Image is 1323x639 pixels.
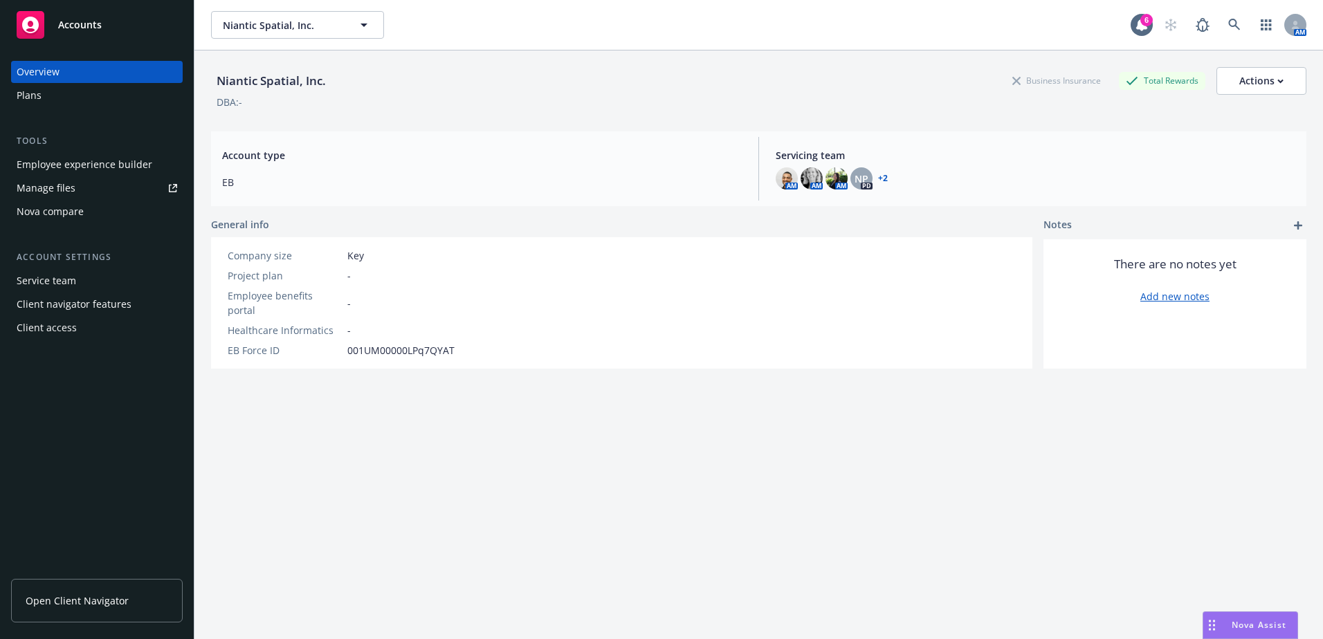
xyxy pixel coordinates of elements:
[228,288,342,317] div: Employee benefits portal
[1157,11,1185,39] a: Start snowing
[17,293,131,315] div: Client navigator features
[222,148,742,163] span: Account type
[801,167,823,189] img: photo
[347,296,351,311] span: -
[17,177,75,199] div: Manage files
[1119,72,1205,89] div: Total Rewards
[11,154,183,176] a: Employee experience builder
[11,177,183,199] a: Manage files
[11,6,183,44] a: Accounts
[17,154,152,176] div: Employee experience builder
[217,95,242,109] div: DBA: -
[11,201,183,223] a: Nova compare
[58,19,102,30] span: Accounts
[347,343,455,358] span: 001UM00000LPq7QYAT
[228,268,342,283] div: Project plan
[11,61,183,83] a: Overview
[1252,11,1280,39] a: Switch app
[776,167,798,189] img: photo
[1043,217,1072,234] span: Notes
[11,134,183,148] div: Tools
[223,18,343,33] span: Niantic Spatial, Inc.
[17,61,60,83] div: Overview
[211,72,331,90] div: Niantic Spatial, Inc.
[1114,256,1237,272] span: There are no notes yet
[776,148,1295,163] span: Servicing team
[855,172,868,186] span: NP
[11,317,183,339] a: Client access
[347,268,351,283] span: -
[347,323,351,337] span: -
[1239,68,1284,94] div: Actions
[11,293,183,315] a: Client navigator features
[228,248,342,263] div: Company size
[1221,11,1248,39] a: Search
[1189,11,1216,39] a: Report a Bug
[878,174,888,183] a: +2
[211,217,269,232] span: General info
[26,593,129,608] span: Open Client Navigator
[11,270,183,292] a: Service team
[1203,611,1298,639] button: Nova Assist
[347,248,364,263] span: Key
[228,343,342,358] div: EB Force ID
[222,175,742,189] span: EB
[1140,13,1153,26] div: 6
[17,317,77,339] div: Client access
[1140,289,1210,304] a: Add new notes
[11,250,183,264] div: Account settings
[17,201,84,223] div: Nova compare
[11,84,183,106] a: Plans
[17,270,76,292] div: Service team
[1216,67,1306,95] button: Actions
[211,11,384,39] button: Niantic Spatial, Inc.
[17,84,42,106] div: Plans
[1203,612,1221,638] div: Drag to move
[1005,72,1108,89] div: Business Insurance
[1290,217,1306,234] a: add
[1232,619,1286,631] span: Nova Assist
[228,323,342,337] div: Healthcare Informatics
[825,167,848,189] img: photo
